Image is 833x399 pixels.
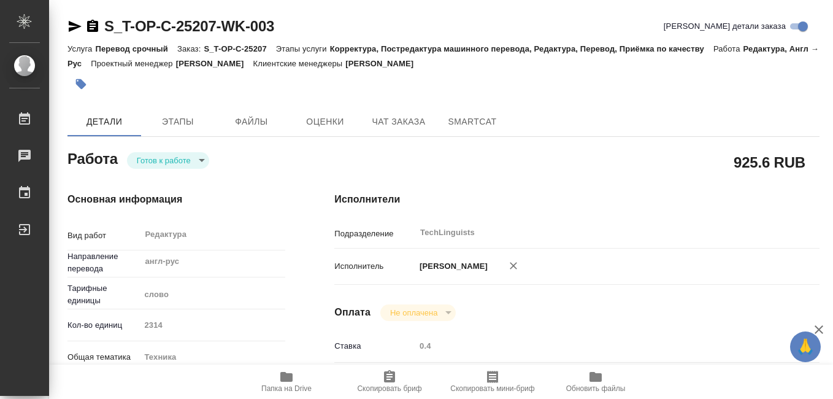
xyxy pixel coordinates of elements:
button: Скопировать мини-бриф [441,365,544,399]
p: Услуга [67,44,95,53]
p: [PERSON_NAME] [176,59,253,68]
h4: Основная информация [67,192,285,207]
span: Файлы [222,114,281,130]
span: Обновить файлы [566,384,626,393]
button: Удалить исполнителя [500,252,527,279]
span: Папка на Drive [261,384,312,393]
h2: Работа [67,147,118,169]
div: Техника [140,347,285,368]
p: Заказ: [177,44,204,53]
span: Оценки [296,114,355,130]
input: Пустое поле [140,316,285,334]
h4: Исполнители [334,192,820,207]
p: Исполнитель [334,260,415,273]
p: Вид работ [67,230,140,242]
button: Скопировать ссылку [85,19,100,34]
div: Готов к работе [380,304,456,321]
div: Готов к работе [127,152,209,169]
span: Скопировать бриф [357,384,421,393]
span: 🙏 [795,334,816,360]
span: Детали [75,114,134,130]
h4: Оплата [334,305,370,320]
span: Этапы [148,114,207,130]
span: SmartCat [443,114,502,130]
button: Не оплачена [386,308,441,318]
p: Подразделение [334,228,415,240]
span: Чат заказа [369,114,428,130]
button: 🙏 [790,331,821,362]
p: [PERSON_NAME] [415,260,488,273]
p: Ставка [334,340,415,352]
button: Папка на Drive [235,365,338,399]
button: Скопировать ссылку для ЯМессенджера [67,19,82,34]
button: Готов к работе [133,155,194,166]
button: Обновить файлы [544,365,647,399]
p: Клиентские менеджеры [253,59,346,68]
span: [PERSON_NAME] детали заказа [664,20,786,33]
button: Скопировать бриф [338,365,441,399]
a: S_T-OP-C-25207-WK-003 [104,18,274,34]
p: Тарифные единицы [67,282,140,307]
p: Кол-во единиц [67,319,140,331]
p: Перевод срочный [95,44,177,53]
p: Проектный менеджер [91,59,175,68]
p: S_T-OP-C-25207 [204,44,275,53]
p: Работа [713,44,743,53]
h2: 925.6 RUB [734,152,805,172]
div: слово [140,284,285,305]
p: Корректура, Постредактура машинного перевода, Редактура, Перевод, Приёмка по качеству [330,44,713,53]
p: [PERSON_NAME] [345,59,423,68]
span: Скопировать мини-бриф [450,384,534,393]
p: Общая тематика [67,351,140,363]
p: Этапы услуги [276,44,330,53]
p: Направление перевода [67,250,140,275]
input: Пустое поле [415,337,779,355]
button: Добавить тэг [67,71,94,98]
